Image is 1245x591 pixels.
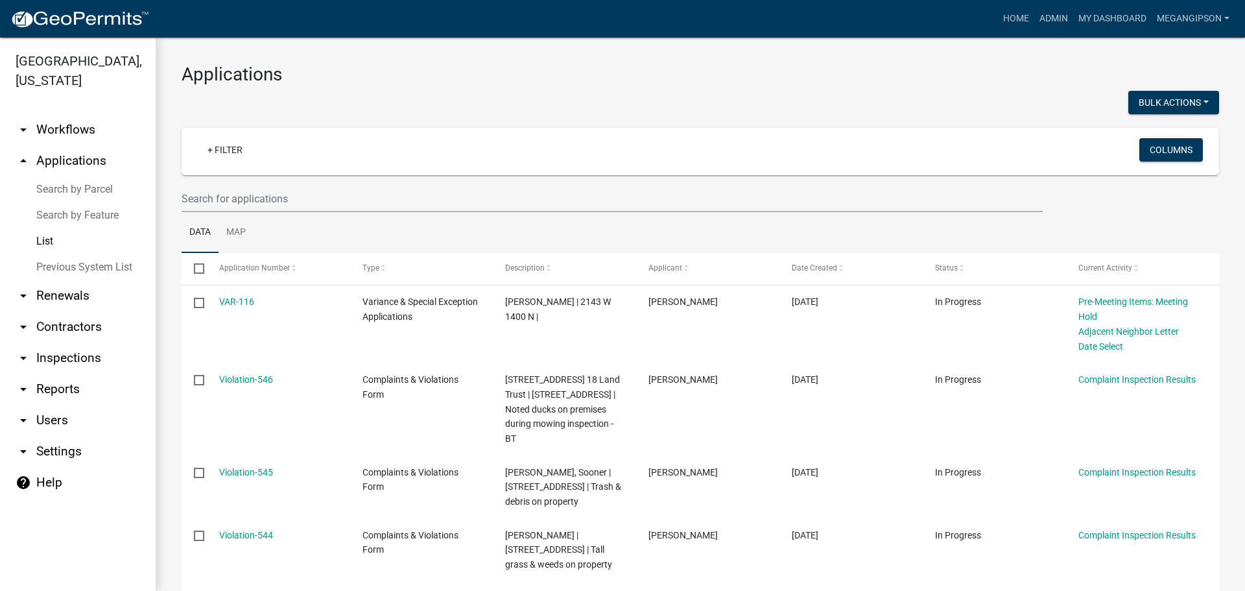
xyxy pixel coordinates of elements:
[350,253,493,284] datatable-header-cell: Type
[182,253,206,284] datatable-header-cell: Select
[182,212,219,254] a: Data
[362,530,458,555] span: Complaints & Violations Form
[1073,6,1152,31] a: My Dashboard
[16,350,31,366] i: arrow_drop_down
[219,296,254,307] a: VAR-116
[1078,374,1196,385] a: Complaint Inspection Results
[1152,6,1235,31] a: megangipson
[16,475,31,490] i: help
[16,288,31,304] i: arrow_drop_down
[1066,253,1209,284] datatable-header-cell: Current Activity
[219,263,290,272] span: Application Number
[923,253,1066,284] datatable-header-cell: Status
[1078,296,1188,322] a: Pre-Meeting Items: Meeting Hold
[1078,467,1196,477] a: Complaint Inspection Results
[648,374,718,385] span: Brooklyn Thomas
[1034,6,1073,31] a: Admin
[182,186,1043,212] input: Search for applications
[197,138,253,162] a: + Filter
[792,296,818,307] span: 08/13/2025
[505,530,612,570] span: Nelson, Sandra | 3423 W HONEYTREE COURT | Tall grass & weeds on property
[16,381,31,397] i: arrow_drop_down
[1078,263,1132,272] span: Current Activity
[16,444,31,459] i: arrow_drop_down
[505,263,545,272] span: Description
[505,374,620,444] span: 2246 West State Road 18 Land Trust | 2246 W STATE ROAD 18 | Noted ducks on premises during mowing...
[648,296,718,307] span: Wade Fisher
[16,319,31,335] i: arrow_drop_down
[935,296,981,307] span: In Progress
[16,122,31,138] i: arrow_drop_down
[792,530,818,540] span: 08/13/2025
[636,253,779,284] datatable-header-cell: Applicant
[648,263,682,272] span: Applicant
[648,467,718,477] span: Brooklyn Thomas
[219,530,273,540] a: Violation-544
[648,530,718,540] span: Brooklyn Thomas
[1078,326,1179,352] a: Adjacent Neighbor Letter Date Select
[362,467,458,492] span: Complaints & Violations Form
[779,253,923,284] datatable-header-cell: Date Created
[206,253,350,284] datatable-header-cell: Application Number
[935,263,958,272] span: Status
[1078,530,1196,540] a: Complaint Inspection Results
[935,374,981,385] span: In Progress
[505,296,611,322] span: Fisher, Wade | 2143 W 1400 N |
[935,530,981,540] span: In Progress
[362,296,478,322] span: Variance & Special Exception Applications
[1139,138,1203,162] button: Columns
[362,374,458,400] span: Complaints & Violations Form
[219,467,273,477] a: Violation-545
[16,153,31,169] i: arrow_drop_up
[219,212,254,254] a: Map
[1128,91,1219,114] button: Bulk Actions
[998,6,1034,31] a: Home
[219,374,273,385] a: Violation-546
[493,253,636,284] datatable-header-cell: Description
[935,467,981,477] span: In Progress
[362,263,379,272] span: Type
[792,467,818,477] span: 08/13/2025
[182,64,1219,86] h3: Applications
[16,413,31,428] i: arrow_drop_down
[792,263,837,272] span: Date Created
[792,374,818,385] span: 08/13/2025
[505,467,621,507] span: Hayes, Sooner | 284 N COUNTRY CLUB Rd | Trash & debris on property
